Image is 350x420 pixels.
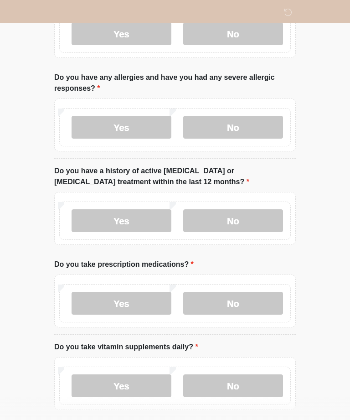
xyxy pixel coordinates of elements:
[54,259,194,270] label: Do you take prescription medications?
[183,22,283,45] label: No
[45,7,57,18] img: Sm Skin La Laser Logo
[183,209,283,232] label: No
[54,72,296,94] label: Do you have any allergies and have you had any severe allergic responses?
[72,116,171,139] label: Yes
[72,22,171,45] label: Yes
[72,292,171,315] label: Yes
[54,166,296,187] label: Do you have a history of active [MEDICAL_DATA] or [MEDICAL_DATA] treatment within the last 12 mon...
[183,116,283,139] label: No
[54,342,198,353] label: Do you take vitamin supplements daily?
[72,374,171,397] label: Yes
[183,374,283,397] label: No
[183,292,283,315] label: No
[72,209,171,232] label: Yes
